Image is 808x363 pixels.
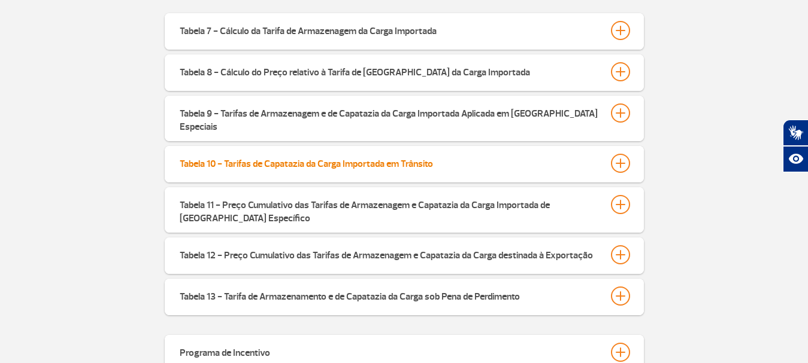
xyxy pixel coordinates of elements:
button: Tabela 12 - Preço Cumulativo das Tarifas de Armazenagem e Capatazia da Carga destinada à Exportação [179,245,630,265]
button: Tabela 13 - Tarifa de Armazenamento e de Capatazia da Carga sob Pena de Perdimento [179,286,630,306]
div: Tabela 7 - Cálculo da Tarifa de Armazenagem da Carga Importada [180,21,437,38]
button: Tabela 11 - Preço Cumulativo das Tarifas de Armazenagem e Capatazia da Carga Importada de [GEOGRA... [179,194,630,225]
div: Programa de Incentivo [180,343,270,359]
button: Tabela 7 - Cálculo da Tarifa de Armazenagem da Carga Importada [179,20,630,41]
div: Tabela 13 - Tarifa de Armazenamento e de Capatazia da Carga sob Pena de Perdimento [180,286,520,303]
button: Tabela 10 - Tarifas de Capatazia da Carga Importada em Trânsito [179,153,630,173]
div: Tabela 11 - Preço Cumulativo das Tarifas de Armazenagem e Capatazia da Carga Importada de [GEOGRA... [180,195,599,225]
div: Tabela 8 - Cálculo do Preço relativo à Tarifa de [GEOGRAPHIC_DATA] da Carga Importada [180,62,530,79]
button: Tabela 9 - Tarifas de Armazenagem e de Capatazia da Carga Importada Aplicada em [GEOGRAPHIC_DATA]... [179,103,630,134]
div: Plugin de acessibilidade da Hand Talk. [783,120,808,172]
button: Abrir tradutor de língua de sinais. [783,120,808,146]
div: Tabela 10 - Tarifas de Capatazia da Carga Importada em Trânsito [180,154,433,170]
div: Tabela 12 - Preço Cumulativo das Tarifas de Armazenagem e Capatazia da Carga destinada à Exportação [180,245,593,262]
button: Abrir recursos assistivos. [783,146,808,172]
button: Tabela 8 - Cálculo do Preço relativo à Tarifa de [GEOGRAPHIC_DATA] da Carga Importada [179,62,630,82]
button: Programa de Incentivo [179,342,630,362]
div: Tabela 9 - Tarifas de Armazenagem e de Capatazia da Carga Importada Aplicada em [GEOGRAPHIC_DATA]... [180,103,599,133]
